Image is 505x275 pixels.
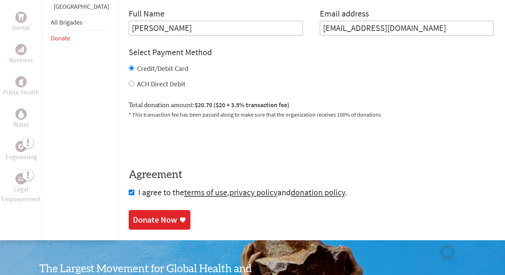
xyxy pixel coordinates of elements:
p: Engineering [6,152,37,162]
p: Business [9,55,33,65]
a: Legal EmpowermentLegal Empowerment [1,173,41,204]
div: Public Health [15,76,27,87]
li: Donate [51,31,109,46]
p: Public Health [3,87,39,97]
a: Donate [51,34,70,42]
label: Total donation amount: [129,100,289,110]
input: Enter Full Name [129,21,303,35]
p: Dental [12,23,30,33]
span: I agree to the , and . [138,187,347,198]
span: $20.70 ($20 + 3.5% transaction fee) [195,101,289,109]
a: Public HealthPublic Health [3,76,39,97]
img: Public Health [18,78,24,85]
a: DentalDental [12,12,30,33]
a: EngineeringEngineering [6,141,37,162]
label: Email address [320,8,369,21]
label: ACH Direct Debit [137,79,186,88]
div: Dental [15,12,27,23]
div: Engineering [15,141,27,152]
a: [GEOGRAPHIC_DATA] [54,2,109,11]
label: Full Name [129,8,164,21]
img: Dental [18,14,24,21]
div: Business [15,44,27,55]
a: privacy policy [229,187,277,198]
p: Water [13,120,29,130]
div: Legal Empowerment [15,173,27,184]
div: Water [15,109,27,120]
input: Your Email [320,21,494,35]
iframe: To enrich screen reader interactions, please activate Accessibility in Grammarly extension settings [129,127,235,155]
img: Legal Empowerment [18,177,24,181]
a: BusinessBusiness [9,44,33,65]
img: Engineering [18,144,24,149]
p: Legal Empowerment [1,184,41,204]
div: Donate Now [133,214,177,225]
h4: Select Payment Method [129,47,494,58]
li: Panama [51,2,109,14]
a: All Brigades [51,18,82,26]
h4: Agreement [129,169,494,181]
img: Water [18,110,24,118]
a: WaterWater [13,109,29,130]
p: * This transaction fee has been passed along to make sure that the organization receives 100% of ... [129,110,494,119]
a: Donate Now [129,210,190,230]
a: donation policy [291,187,345,198]
img: Business [18,47,24,52]
a: terms of use [184,187,227,198]
label: Credit/Debit Card [137,64,188,73]
li: All Brigades [51,14,109,31]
